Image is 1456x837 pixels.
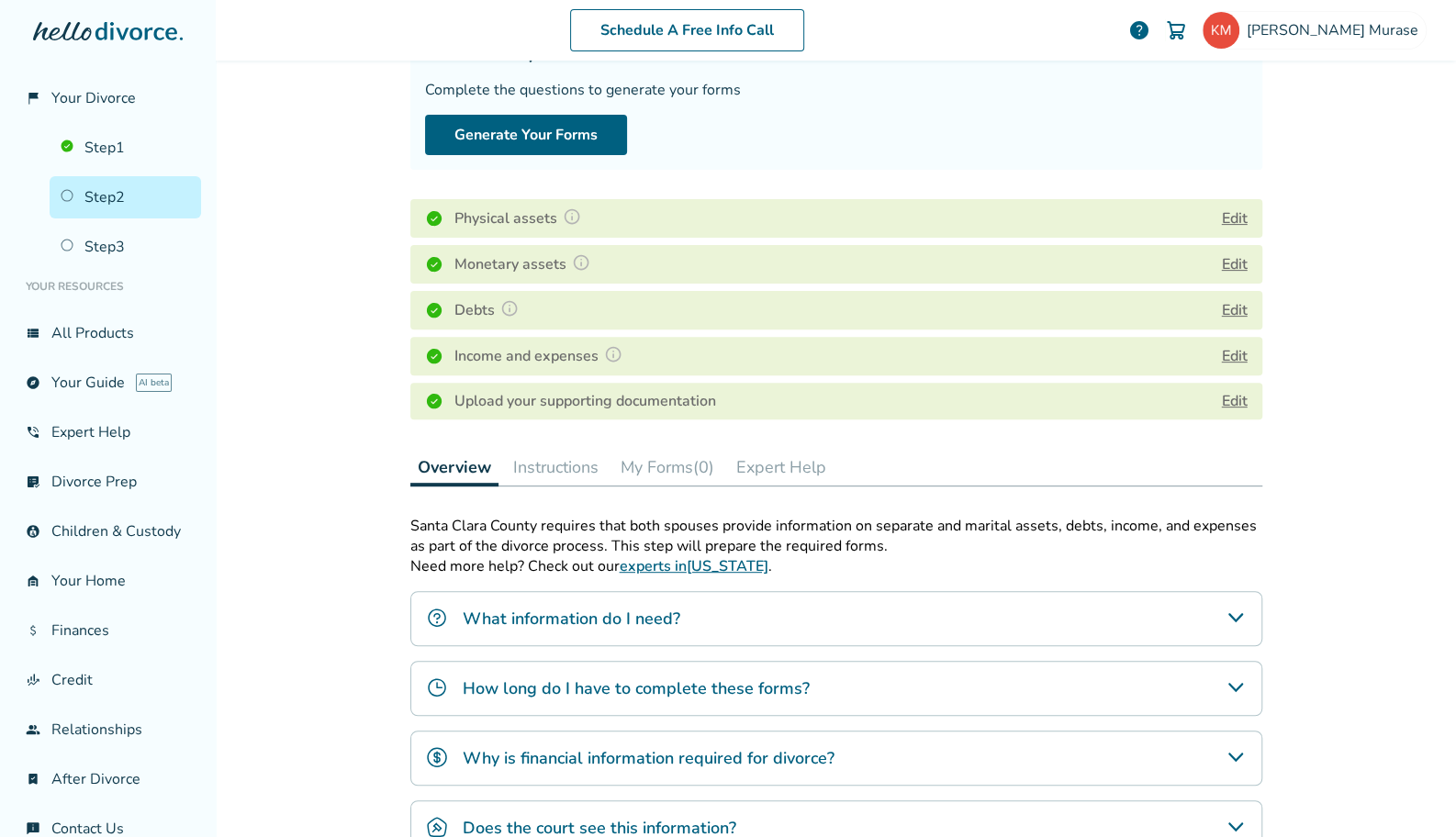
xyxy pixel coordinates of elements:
a: garage_homeYour Home [15,560,201,602]
img: Completed [425,347,443,365]
h4: Income and expenses [454,344,628,368]
img: Cart [1165,19,1187,41]
img: Completed [425,301,443,319]
button: Generate Your Forms [425,115,627,155]
iframe: Chat Widget [1364,749,1456,837]
img: Question Mark [572,253,590,272]
img: Completed [425,209,443,228]
a: experts in[US_STATE] [620,556,768,576]
a: view_listAll Products [15,312,201,354]
a: help [1128,19,1150,41]
img: Completed [425,255,443,273]
span: finance_mode [26,673,40,687]
h4: What information do I need? [463,607,680,631]
span: AI beta [136,374,172,392]
a: phone_in_talkExpert Help [15,411,201,453]
button: Edit [1222,345,1248,367]
img: Completed [425,392,443,410]
img: Question Mark [604,345,622,363]
a: finance_modeCredit [15,659,201,701]
button: Edit [1222,253,1248,275]
p: Santa Clara County requires that both spouses provide information on separate and marital assets,... [410,516,1262,556]
button: Expert Help [729,449,834,485]
h4: Debts [454,298,524,322]
div: What information do I need? [410,591,1262,646]
span: bookmark_check [26,772,40,787]
a: account_childChildren & Custody [15,510,201,552]
span: view_list [26,326,40,340]
button: My Forms(0) [613,449,722,485]
span: [PERSON_NAME] Murase [1247,20,1426,40]
div: How long do I have to complete these forms? [410,661,1262,716]
a: Step3 [50,226,201,268]
button: Edit [1222,299,1248,321]
a: list_alt_checkDivorce Prep [15,461,201,503]
a: bookmark_checkAfter Divorce [15,758,201,800]
span: account_child [26,524,40,539]
span: attach_money [26,623,40,638]
a: attach_moneyFinances [15,609,201,652]
a: Step2 [50,176,201,218]
h4: Physical assets [454,206,587,230]
li: Your Resources [15,268,201,305]
img: Question Mark [500,299,519,318]
img: katsu610@gmail.com [1203,12,1239,49]
span: explore [26,375,40,390]
img: What information do I need? [426,607,448,629]
h4: How long do I have to complete these forms? [463,676,810,700]
span: garage_home [26,574,40,588]
button: Overview [410,449,498,486]
img: Why is financial information required for divorce? [426,746,448,768]
span: list_alt_check [26,474,40,489]
a: groupRelationships [15,709,201,751]
a: Edit [1222,391,1248,411]
a: Schedule A Free Info Call [570,9,804,51]
p: Need more help? Check out our . [410,556,1262,576]
h4: Why is financial information required for divorce? [463,746,834,770]
a: Step1 [50,127,201,169]
div: Complete the questions to generate your forms [425,80,1248,100]
span: chat_info [26,821,40,836]
img: How long do I have to complete these forms? [426,676,448,698]
span: flag_2 [26,91,40,106]
div: Why is financial information required for divorce? [410,731,1262,786]
span: group [26,722,40,737]
h4: Upload your supporting documentation [454,390,716,412]
a: exploreYour GuideAI beta [15,362,201,404]
h4: Monetary assets [454,252,596,276]
img: Question Mark [563,207,581,226]
button: Edit [1222,207,1248,229]
span: Your Divorce [51,88,136,108]
span: phone_in_talk [26,425,40,440]
button: Instructions [506,449,606,485]
a: flag_2Your Divorce [15,77,201,119]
